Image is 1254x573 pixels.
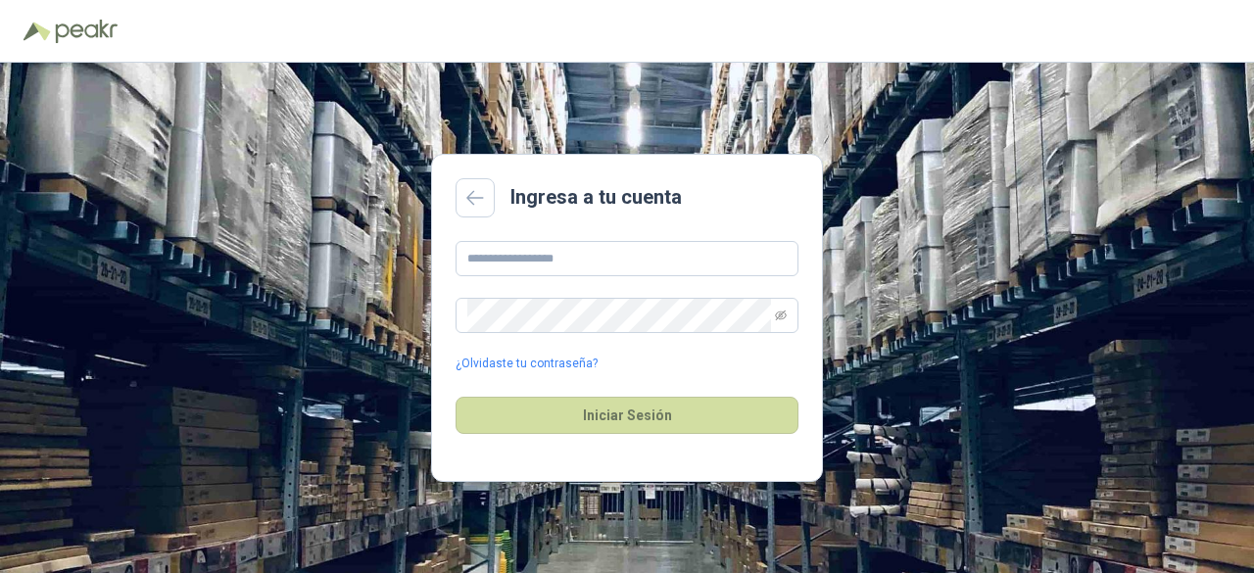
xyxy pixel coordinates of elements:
[775,310,787,321] span: eye-invisible
[55,20,118,43] img: Peakr
[24,22,51,41] img: Logo
[510,182,682,213] h2: Ingresa a tu cuenta
[456,397,798,434] button: Iniciar Sesión
[456,355,598,373] a: ¿Olvidaste tu contraseña?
